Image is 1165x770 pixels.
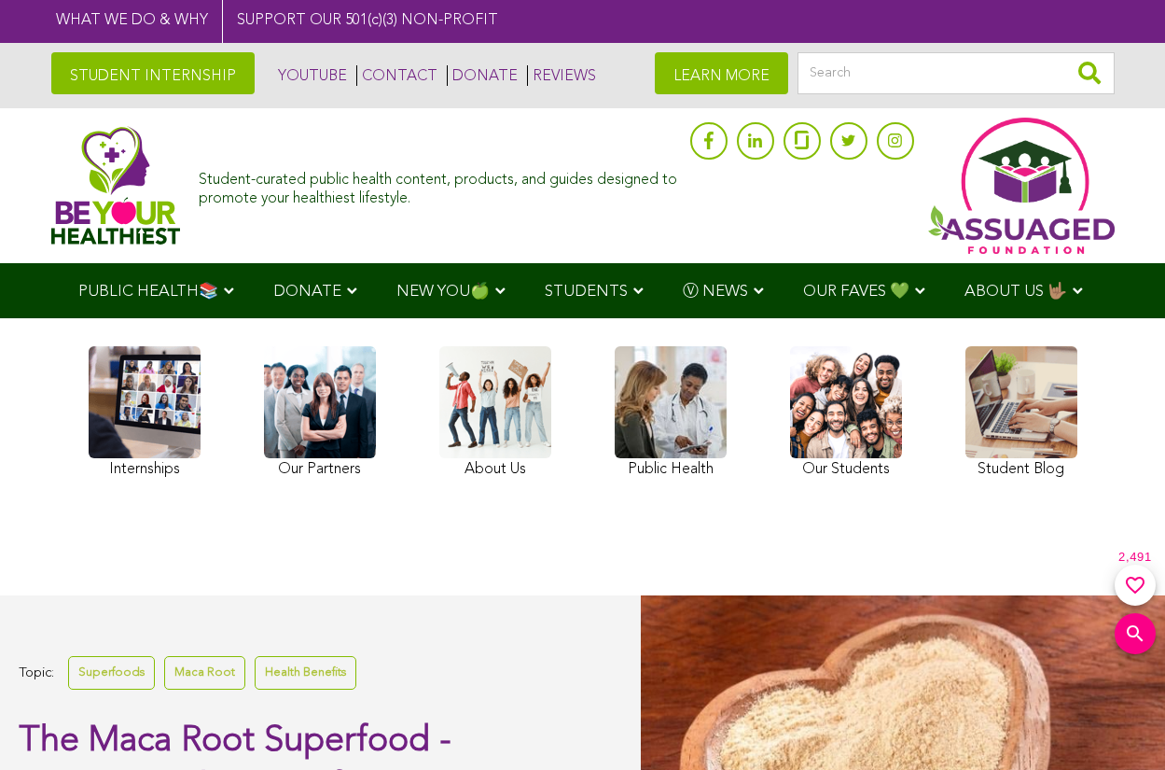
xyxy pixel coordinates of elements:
[803,284,909,300] span: OUR FAVES 💚
[51,126,181,245] img: Assuaged
[78,284,218,300] span: PUBLIC HEALTH📚
[964,284,1067,300] span: ABOUT US 🤟🏽
[683,284,748,300] span: Ⓥ NEWS
[19,661,54,686] span: Topic:
[795,131,808,149] img: glassdoor
[199,162,680,207] div: Student-curated public health content, products, and guides designed to promote your healthiest l...
[51,52,255,94] a: STUDENT INTERNSHIP
[164,656,245,689] a: Maca Root
[273,65,347,86] a: YOUTUBE
[928,118,1115,254] img: Assuaged App
[356,65,437,86] a: CONTACT
[51,263,1115,318] div: Navigation Menu
[527,65,596,86] a: REVIEWS
[545,284,628,300] span: STUDENTS
[1072,680,1165,770] iframe: Chat Widget
[655,52,788,94] a: LEARN MORE
[273,284,341,300] span: DONATE
[396,284,490,300] span: NEW YOU🍏
[255,656,356,689] a: Health Benefits
[68,656,155,689] a: Superfoods
[447,65,518,86] a: DONATE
